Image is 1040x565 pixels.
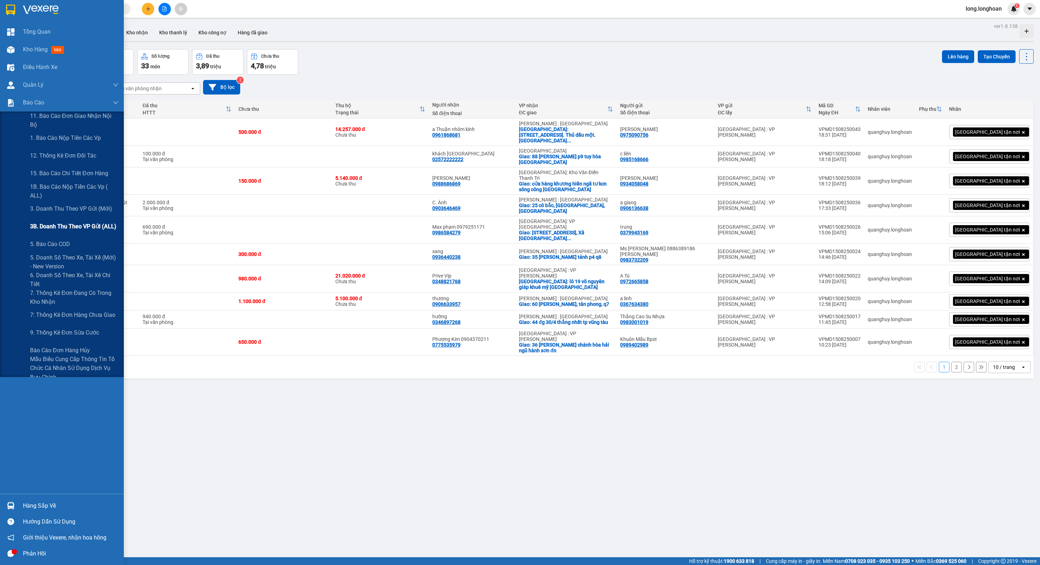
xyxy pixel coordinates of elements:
[432,224,512,230] div: Max phạm 0979251171
[1027,6,1033,12] span: caret-down
[7,28,15,36] img: dashboard-icon
[142,3,154,15] button: plus
[23,98,44,107] span: Báo cáo
[955,178,1020,184] span: [GEOGRAPHIC_DATA] tận nơi
[620,246,711,257] div: Ms Mận 0886389186 Nguyễn Thịnh
[30,240,70,249] span: 5. Báo cáo COD
[819,296,861,301] div: VPMD1508250020
[150,64,160,69] span: món
[955,339,1020,345] span: [GEOGRAPHIC_DATA] tận nơi
[819,301,861,307] div: 12:58 [DATE]
[519,254,613,260] div: Giao: 35 phạm thị tánh p4 q8
[143,314,231,319] div: 940.000 đ
[335,103,420,108] div: Thu hộ
[23,46,48,53] span: Kho hàng
[238,129,328,135] div: 500.000 đ
[196,62,209,70] span: 3,89
[955,275,1020,282] span: [GEOGRAPHIC_DATA] tận nơi
[819,319,861,325] div: 11:45 [DATE]
[960,4,1007,13] span: long.longhoan
[620,126,711,132] div: Trần Duy Tuyên
[30,355,119,381] span: Mẫu biểu cung cấp thông tin tổ chức cá nhân sử dụng dịch vụ bưu chính
[265,64,276,69] span: triệu
[993,364,1015,371] div: 10 / trang
[7,81,15,89] img: warehouse-icon
[868,106,912,112] div: Nhân viên
[143,230,231,235] div: Tại văn phòng
[178,6,183,11] span: aim
[519,319,613,325] div: Giao: 44 đg 30/4 thắng nhất tp vũng tàu
[175,3,187,15] button: aim
[819,230,861,235] div: 15:06 [DATE]
[143,156,231,162] div: Tại văn phòng
[23,533,106,542] span: Giới thiệu Vexere, nhận hoa hồng
[30,182,119,200] span: 1B. Báo cáo nộp tiền các vp ( ALL)
[23,80,44,89] span: Quản Lý
[815,100,864,119] th: Toggle SortBy
[519,267,613,279] div: [GEOGRAPHIC_DATA] : VP [PERSON_NAME]
[432,175,512,181] div: Anh Khương
[137,49,189,75] button: Số lượng33món
[238,298,328,304] div: 1.100.000 đ
[978,50,1016,63] button: Tạo Chuyến
[955,227,1020,233] span: [GEOGRAPHIC_DATA] tận nơi
[620,257,648,263] div: 0983732209
[868,129,912,135] div: quanghuy.longhoan
[689,557,754,565] span: Hỗ trợ kỹ thuật:
[718,175,811,187] div: [GEOGRAPHIC_DATA] : VP [PERSON_NAME]
[724,558,754,564] strong: 1900 633 818
[819,200,861,205] div: VPMD1508250036
[432,296,512,301] div: thương
[146,6,151,11] span: plus
[955,153,1020,160] span: [GEOGRAPHIC_DATA] tận nơi
[335,273,425,279] div: 21.020.000 đ
[151,54,169,59] div: Số lượng
[620,224,711,230] div: trung
[942,50,974,63] button: Lên hàng
[192,49,243,75] button: Đã thu3,89 triệu
[432,279,461,284] div: 0348821768
[30,289,119,306] span: 7. Thống kê đơn đang có trong kho nhận
[432,249,512,254] div: sang
[1015,3,1019,8] sup: 1
[567,138,571,143] span: ...
[519,331,613,342] div: [GEOGRAPHIC_DATA] : VP [PERSON_NAME]
[718,103,806,108] div: VP gửi
[432,205,461,211] div: 0903646469
[432,254,461,260] div: 0936440238
[30,204,112,213] span: 3. Doanh Thu theo VP Gửi (mới)
[567,235,571,241] span: ...
[919,106,936,112] div: Phụ thu
[432,342,461,348] div: 0775535979
[718,273,811,284] div: [GEOGRAPHIC_DATA] : VP [PERSON_NAME]
[335,126,425,132] div: 14.257.000 đ
[868,251,912,257] div: quanghuy.longhoan
[7,64,15,71] img: warehouse-icon
[718,110,806,115] div: ĐC lấy
[620,103,711,108] div: Người gửi
[30,271,119,289] span: 6. Doanh số theo xe, tài xế chi tiết
[620,205,648,211] div: 0906136638
[519,170,613,181] div: [GEOGRAPHIC_DATA]: Kho Văn Điển Thanh Trì
[23,501,119,511] div: Hàng sắp về
[335,175,425,181] div: 5.140.000 đ
[718,200,811,211] div: [GEOGRAPHIC_DATA] : VP [PERSON_NAME]
[868,202,912,208] div: quanghuy.longhoan
[30,133,101,142] span: 1. Báo cáo nộp tiền các vp
[868,339,912,345] div: quanghuy.longhoan
[939,362,949,372] button: 1
[30,112,119,129] span: 11. Báo cáo đơn giao nhận nội bộ
[936,558,966,564] strong: 0369 525 060
[143,205,231,211] div: Tại văn phòng
[1019,24,1034,38] div: Tạo kho hàng mới
[519,110,607,115] div: ĐC giao
[819,336,861,342] div: VPMD1508250007
[432,230,461,235] div: 0986584279
[162,6,167,11] span: file-add
[51,46,64,54] span: mới
[141,62,149,70] span: 33
[718,224,811,235] div: [GEOGRAPHIC_DATA] : VP [PERSON_NAME]
[994,22,1018,30] div: ver 1.8.138
[121,24,154,41] button: Kho nhận
[519,103,607,108] div: VP nhận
